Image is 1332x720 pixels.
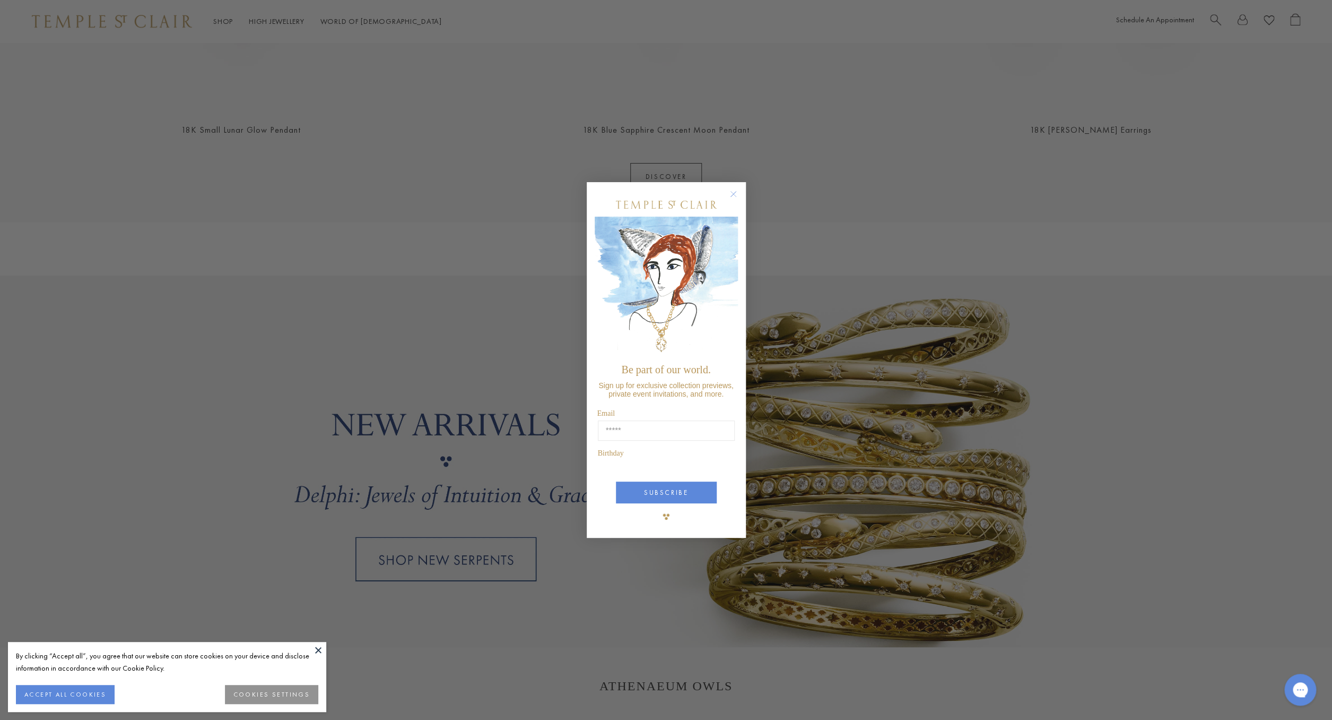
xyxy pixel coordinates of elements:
button: SUBSCRIBE [616,482,717,503]
input: Email [598,421,735,441]
div: By clicking “Accept all”, you agree that our website can store cookies on your device and disclos... [16,650,318,674]
button: COOKIES SETTINGS [225,685,318,704]
span: Email [597,409,615,417]
span: Birthday [598,449,624,457]
img: TSC [656,506,677,527]
img: Temple St. Clair [616,201,717,209]
span: Be part of our world. [621,364,710,375]
button: Close dialog [732,193,745,206]
span: Sign up for exclusive collection previews, private event invitations, and more. [598,381,733,398]
iframe: Gorgias live chat messenger [1279,670,1321,709]
img: c4a9eb12-d91a-4d4a-8ee0-386386f4f338.jpeg [595,217,738,358]
button: ACCEPT ALL COOKIES [16,685,115,704]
